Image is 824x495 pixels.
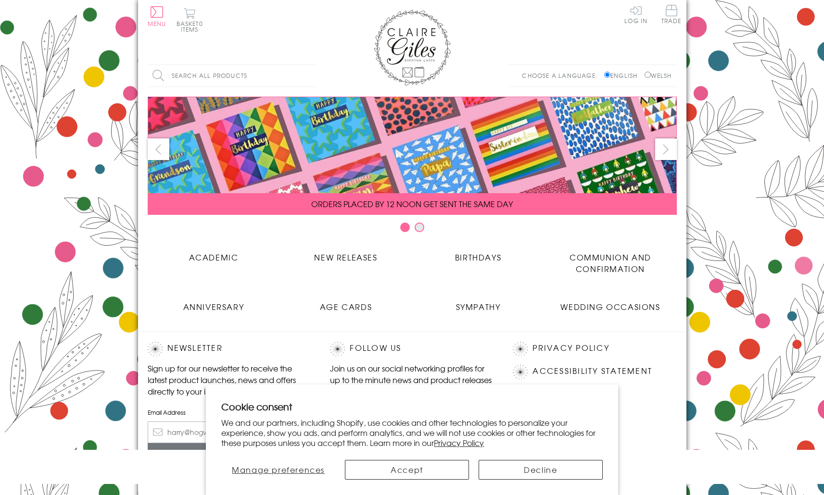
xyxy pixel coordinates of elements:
[661,5,682,25] a: Trade
[314,251,377,263] span: New Releases
[148,294,280,312] a: Anniversary
[320,301,372,312] span: Age Cards
[412,244,545,263] a: Birthdays
[148,443,311,465] input: Subscribe
[661,5,682,24] span: Trade
[479,460,603,480] button: Decline
[522,71,602,80] p: Choose a language:
[221,418,603,447] p: We and our partners, including Shopify, use cookies and other technologies to personalize your ex...
[545,244,677,274] a: Communion and Confirmation
[400,223,410,232] button: Carousel Page 1 (Current Slide)
[311,198,513,210] span: ORDERS PLACED BY 12 NOON GET SENT THE SAME DAY
[570,251,651,274] span: Communion and Confirmation
[148,421,311,443] input: harry@hogwarts.edu
[148,6,166,26] button: Menu
[177,8,203,32] button: Basket0 items
[148,362,311,397] p: Sign up for our newsletter to receive the latest product launches, news and offers directly to yo...
[456,301,501,312] span: Sympathy
[221,400,603,413] h2: Cookie consent
[148,342,311,356] h2: Newsletter
[183,301,244,312] span: Anniversary
[455,251,501,263] span: Birthdays
[374,10,451,86] img: Claire Giles Greetings Cards
[345,460,469,480] button: Accept
[181,19,203,34] span: 0 items
[560,301,660,312] span: Wedding Occasions
[330,362,494,397] p: Join us on our social networking profiles for up to the minute news and product releases the mome...
[232,464,325,475] span: Manage preferences
[189,251,239,263] span: Academic
[330,342,494,356] h2: Follow Us
[415,223,424,232] button: Carousel Page 2
[148,138,169,160] button: prev
[434,437,484,448] a: Privacy Policy
[532,365,652,378] a: Accessibility Statement
[412,294,545,312] a: Sympathy
[280,244,412,263] a: New Releases
[532,342,609,355] a: Privacy Policy
[604,72,610,78] input: English
[306,65,316,87] input: Search
[148,19,166,28] span: Menu
[221,460,335,480] button: Manage preferences
[148,222,677,237] div: Carousel Pagination
[148,244,280,263] a: Academic
[645,72,651,78] input: Welsh
[148,408,311,417] label: Email Address
[148,65,316,87] input: Search all products
[604,71,642,80] label: English
[645,71,672,80] label: Welsh
[655,138,677,160] button: next
[545,294,677,312] a: Wedding Occasions
[624,5,647,24] a: Log In
[280,294,412,312] a: Age Cards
